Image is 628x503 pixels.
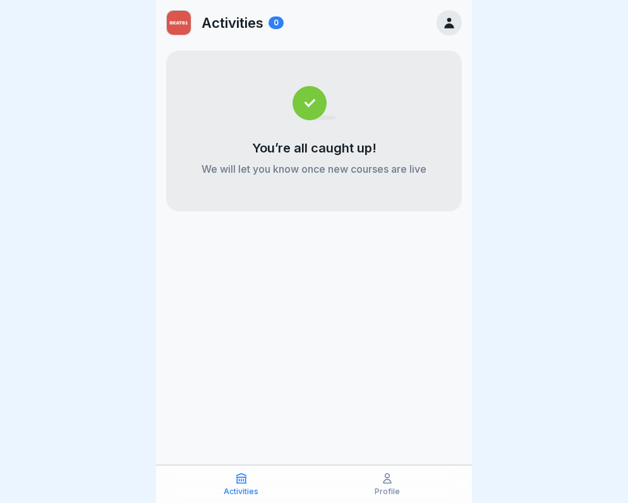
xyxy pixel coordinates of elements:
[202,162,426,176] p: We will let you know once new courses are live
[202,15,263,31] p: Activities
[375,487,400,496] p: Profile
[167,11,191,35] img: hrdyj4tscali0st5u12judfl.png
[269,16,284,29] div: 0
[293,86,336,120] img: completed.svg
[252,140,377,156] p: You’re all caught up!
[224,487,258,496] p: Activities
